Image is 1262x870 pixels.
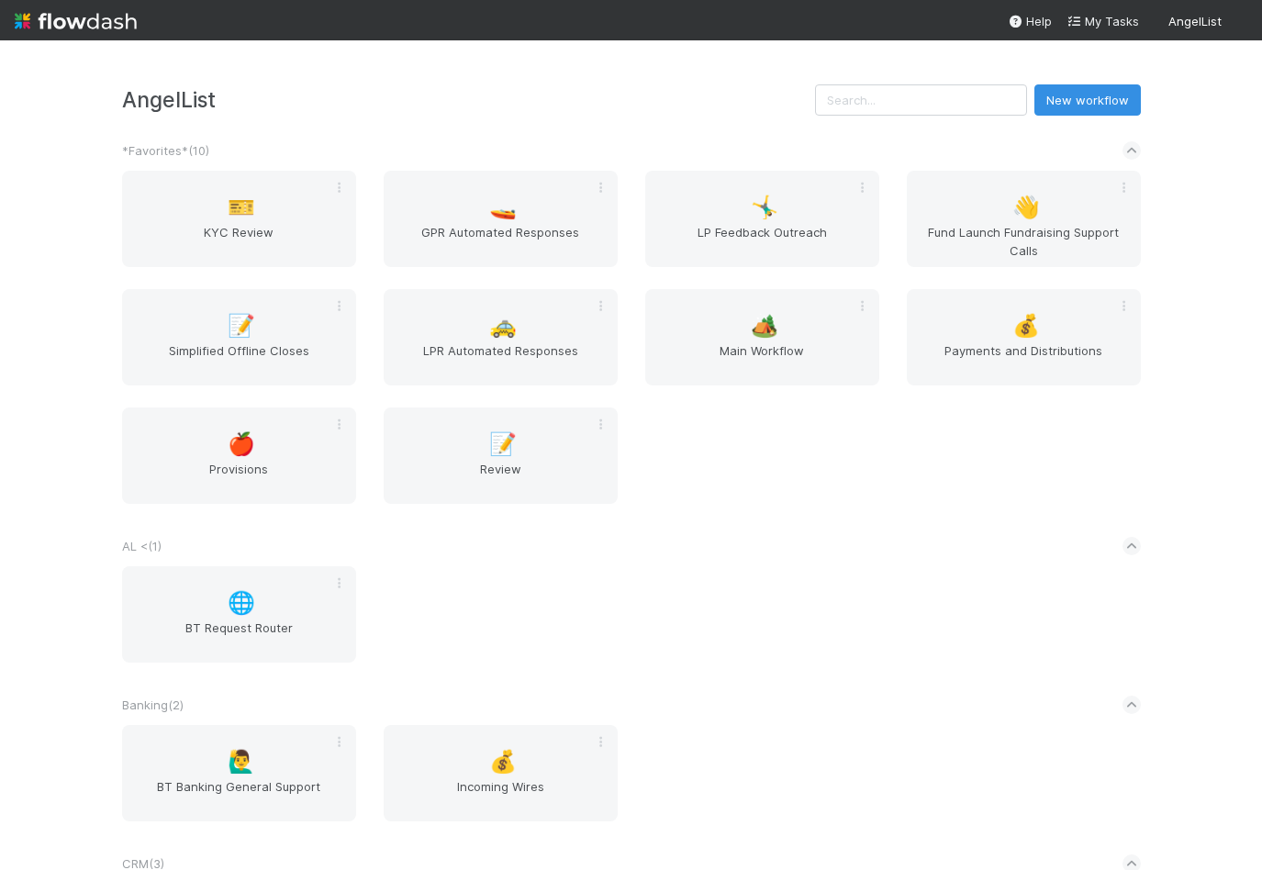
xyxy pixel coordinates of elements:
[228,432,255,456] span: 🍎
[228,195,255,219] span: 🎫
[384,289,618,385] a: 🚕LPR Automated Responses
[653,223,872,260] span: LP Feedback Outreach
[489,750,517,774] span: 💰
[907,171,1141,267] a: 👋Fund Launch Fundraising Support Calls
[391,777,610,814] span: Incoming Wires
[122,171,356,267] a: 🎫KYC Review
[1067,14,1139,28] span: My Tasks
[1012,195,1040,219] span: 👋
[1067,12,1139,30] a: My Tasks
[751,195,778,219] span: 🤸‍♂️
[122,566,356,663] a: 🌐BT Request Router
[129,341,349,378] span: Simplified Offline Closes
[122,87,815,112] h3: AngelList
[751,314,778,338] span: 🏕️
[228,314,255,338] span: 📝
[653,341,872,378] span: Main Workflow
[122,697,184,712] span: Banking ( 2 )
[907,289,1141,385] a: 💰Payments and Distributions
[1012,314,1040,338] span: 💰
[384,171,618,267] a: 🚤GPR Automated Responses
[228,591,255,615] span: 🌐
[129,460,349,496] span: Provisions
[645,289,879,385] a: 🏕️Main Workflow
[122,539,162,553] span: AL < ( 1 )
[391,460,610,496] span: Review
[15,6,137,37] img: logo-inverted-e16ddd16eac7371096b0.svg
[228,750,255,774] span: 🙋‍♂️
[391,223,610,260] span: GPR Automated Responses
[391,341,610,378] span: LPR Automated Responses
[122,725,356,821] a: 🙋‍♂️BT Banking General Support
[1168,14,1222,28] span: AngelList
[489,195,517,219] span: 🚤
[914,223,1134,260] span: Fund Launch Fundraising Support Calls
[122,289,356,385] a: 📝Simplified Offline Closes
[489,314,517,338] span: 🚕
[815,84,1027,116] input: Search...
[129,223,349,260] span: KYC Review
[129,777,349,814] span: BT Banking General Support
[489,432,517,456] span: 📝
[1229,13,1247,31] img: avatar_218ae7b5-dcd5-4ccc-b5d5-7cc00ae2934f.png
[122,407,356,504] a: 🍎Provisions
[122,143,209,158] span: *Favorites* ( 10 )
[129,619,349,655] span: BT Request Router
[384,407,618,504] a: 📝Review
[1034,84,1141,116] button: New workflow
[914,341,1134,378] span: Payments and Distributions
[384,725,618,821] a: 💰Incoming Wires
[1008,12,1052,30] div: Help
[645,171,879,267] a: 🤸‍♂️LP Feedback Outreach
